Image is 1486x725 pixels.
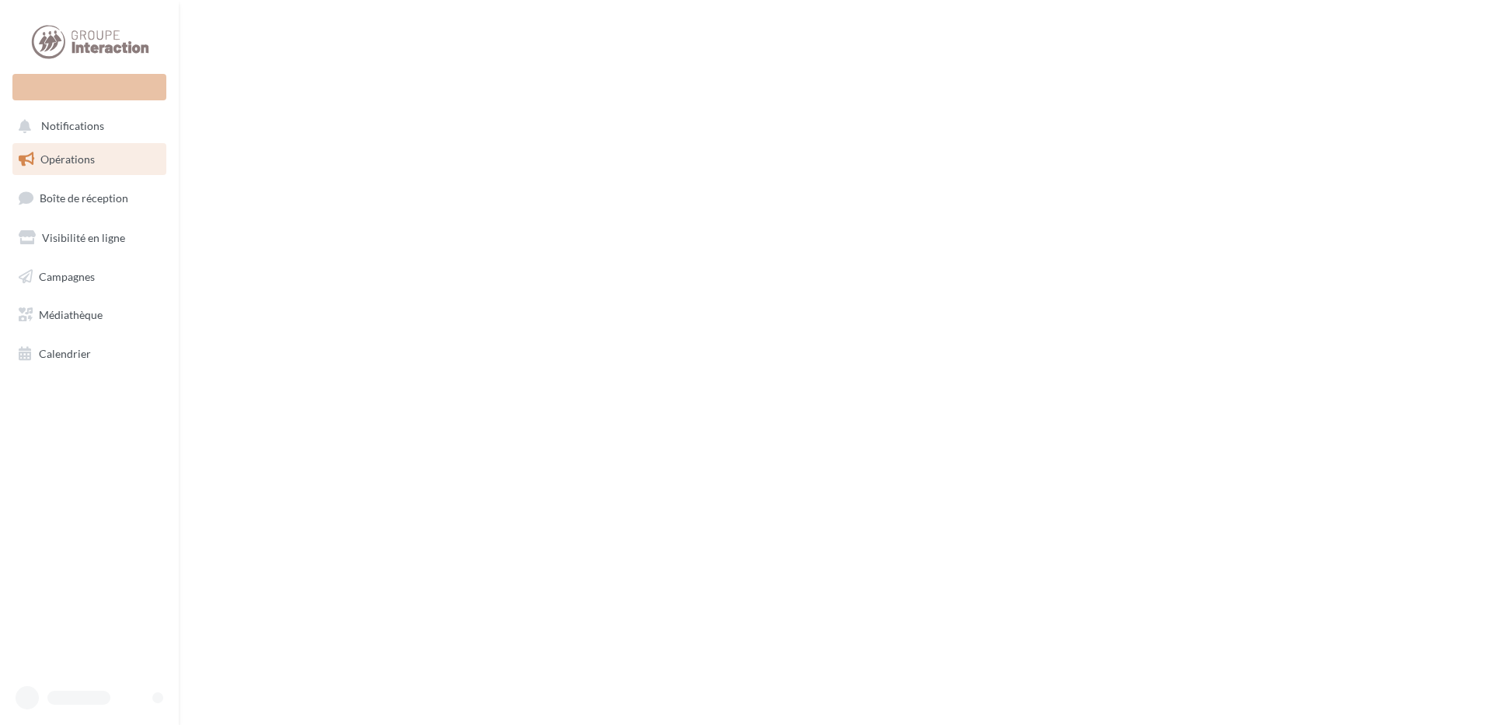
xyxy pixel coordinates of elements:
[9,299,169,331] a: Médiathèque
[39,347,91,360] span: Calendrier
[39,269,95,282] span: Campagnes
[9,143,169,176] a: Opérations
[9,338,169,370] a: Calendrier
[12,74,166,100] div: Nouvelle campagne
[40,191,128,205] span: Boîte de réception
[40,152,95,166] span: Opérations
[9,261,169,293] a: Campagnes
[39,308,103,321] span: Médiathèque
[9,222,169,254] a: Visibilité en ligne
[42,231,125,244] span: Visibilité en ligne
[41,120,104,133] span: Notifications
[9,181,169,215] a: Boîte de réception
